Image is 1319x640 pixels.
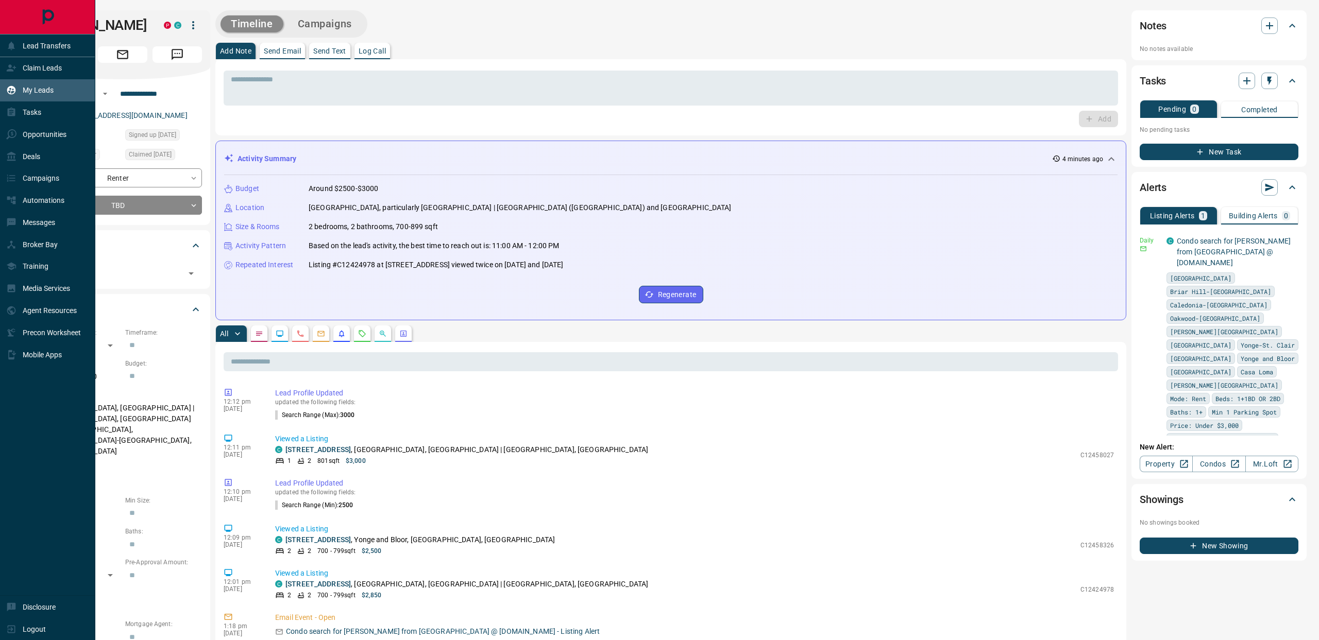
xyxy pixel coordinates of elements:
[285,579,648,590] p: , [GEOGRAPHIC_DATA], [GEOGRAPHIC_DATA] | [GEOGRAPHIC_DATA], [GEOGRAPHIC_DATA]
[235,183,259,194] p: Budget
[224,444,260,451] p: 12:11 pm
[1140,236,1160,245] p: Daily
[286,626,600,637] p: Condo search for [PERSON_NAME] from [GEOGRAPHIC_DATA] @ [DOMAIN_NAME] - Listing Alert
[1140,13,1298,38] div: Notes
[1140,456,1193,472] a: Property
[224,585,260,593] p: [DATE]
[125,527,202,536] p: Baths:
[153,46,202,63] span: Message
[317,330,325,338] svg: Emails
[309,240,560,251] p: Based on the lead's activity, the best time to reach out is: 11:00 AM - 12:00 PM
[309,202,732,213] p: [GEOGRAPHIC_DATA], particularly [GEOGRAPHIC_DATA] | [GEOGRAPHIC_DATA] ([GEOGRAPHIC_DATA]) and [GE...
[275,524,1114,534] p: Viewed a Listing
[285,580,351,588] a: [STREET_ADDRESS]
[129,149,172,160] span: Claimed [DATE]
[308,591,311,600] p: 2
[339,501,353,509] span: 2500
[43,297,202,322] div: Criteria
[264,47,301,55] p: Send Email
[220,330,228,337] p: All
[235,202,264,213] p: Location
[224,541,260,548] p: [DATE]
[362,546,382,556] p: $2,500
[1170,420,1239,430] span: Price: Under $3,000
[1080,451,1114,460] p: C12458027
[43,465,202,474] p: Motivation:
[71,111,188,119] a: [EMAIL_ADDRESS][DOMAIN_NAME]
[1140,73,1166,89] h2: Tasks
[285,445,351,454] a: [STREET_ADDRESS]
[308,546,311,556] p: 2
[275,500,353,510] p: Search Range (Min) :
[238,153,296,164] p: Activity Summary
[1140,144,1298,160] button: New Task
[1140,442,1298,453] p: New Alert:
[125,619,202,629] p: Mortgage Agent:
[1170,353,1231,364] span: [GEOGRAPHIC_DATA]
[1212,407,1277,417] span: Min 1 Parking Spot
[224,622,260,630] p: 1:18 pm
[125,496,202,505] p: Min Size:
[313,47,346,55] p: Send Text
[125,129,202,144] div: Mon Oct 06 2025
[1241,367,1273,377] span: Casa Loma
[285,535,351,544] a: [STREET_ADDRESS]
[125,328,202,337] p: Timeframe:
[285,444,648,455] p: , [GEOGRAPHIC_DATA], [GEOGRAPHIC_DATA] | [GEOGRAPHIC_DATA], [GEOGRAPHIC_DATA]
[1140,487,1298,512] div: Showings
[125,558,202,567] p: Pre-Approval Amount:
[340,411,354,419] span: 3000
[1170,326,1278,337] span: [PERSON_NAME][GEOGRAPHIC_DATA]
[255,330,263,338] svg: Notes
[43,589,202,598] p: Credit Score:
[1170,407,1203,417] span: Baths: 1+
[275,434,1114,444] p: Viewed a Listing
[275,478,1114,489] p: Lead Profile Updated
[1140,518,1298,527] p: No showings booked
[1241,340,1295,350] span: Yonge-St. Clair
[276,330,284,338] svg: Lead Browsing Activity
[275,388,1114,399] p: Lead Profile Updated
[1080,585,1114,594] p: C12424978
[224,405,260,412] p: [DATE]
[296,330,305,338] svg: Calls
[1170,380,1278,390] span: [PERSON_NAME][GEOGRAPHIC_DATA]
[1080,541,1114,550] p: C12458326
[43,196,202,215] div: TBD
[359,47,386,55] p: Log Call
[184,266,198,281] button: Open
[1170,300,1267,310] span: Caledonia-[GEOGRAPHIC_DATA]
[224,398,260,405] p: 12:12 pm
[1170,434,1275,444] span: Size: Over 700 ft<sup>2</sup>
[224,630,260,637] p: [DATE]
[224,495,260,503] p: [DATE]
[224,149,1118,168] div: Activity Summary4 minutes ago
[221,15,283,32] button: Timeline
[358,330,366,338] svg: Requests
[1170,393,1206,404] span: Mode: Rent
[1201,212,1205,219] p: 1
[275,536,282,543] div: condos.ca
[399,330,408,338] svg: Agent Actions
[317,456,340,465] p: 801 sqft
[43,400,202,460] p: [GEOGRAPHIC_DATA], [GEOGRAPHIC_DATA] | [GEOGRAPHIC_DATA], [GEOGRAPHIC_DATA] and [GEOGRAPHIC_DATA]...
[346,456,366,465] p: $3,000
[43,17,148,33] h1: [PERSON_NAME]
[1062,154,1103,164] p: 4 minutes ago
[1140,44,1298,54] p: No notes available
[1140,18,1166,34] h2: Notes
[43,233,202,258] div: Tags
[43,168,202,187] div: Renter
[1170,313,1260,323] span: Oakwood-[GEOGRAPHIC_DATA]
[1229,212,1278,219] p: Building Alerts
[125,359,202,368] p: Budget:
[288,591,291,600] p: 2
[288,546,291,556] p: 2
[1170,340,1231,350] span: [GEOGRAPHIC_DATA]
[379,330,387,338] svg: Opportunities
[362,591,382,600] p: $2,850
[129,130,176,140] span: Signed up [DATE]
[1241,353,1295,364] span: Yonge and Bloor
[1140,175,1298,200] div: Alerts
[235,221,280,232] p: Size & Rooms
